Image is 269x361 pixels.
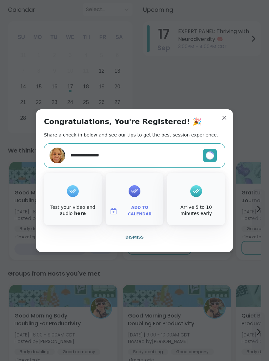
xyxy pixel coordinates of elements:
[44,117,201,126] h1: Congratulations, You're Registered! 🎉
[120,205,159,217] span: Add to Calendar
[45,204,100,217] div: Test your video and audio
[44,230,225,244] button: Dismiss
[125,235,144,240] span: Dismiss
[50,148,65,163] img: laurenpieters
[110,207,117,215] img: ShareWell Logomark
[169,204,224,217] div: Arrive 5 to 10 minutes early
[107,204,162,218] button: Add to Calendar
[74,211,86,216] a: here
[44,132,218,138] h2: Share a check-in below and see our tips to get the best session experience.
